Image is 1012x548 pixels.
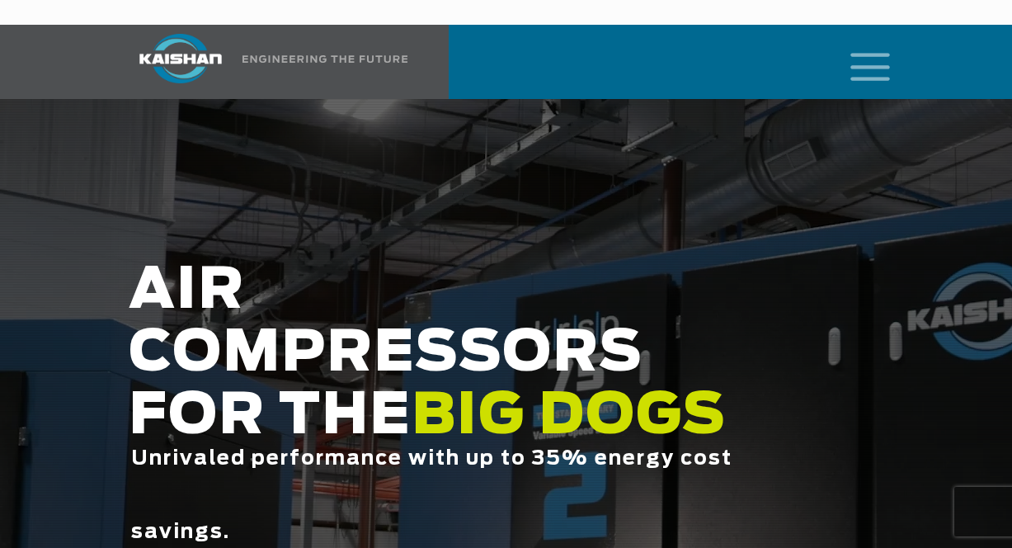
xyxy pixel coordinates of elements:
img: kaishan logo [119,34,242,83]
span: Unrivaled performance with up to 35% energy cost savings. [131,449,732,542]
img: Engineering the future [242,55,407,63]
a: Kaishan USA [119,25,411,99]
span: BIG DOGS [412,389,727,445]
a: mobile menu [844,48,872,76]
